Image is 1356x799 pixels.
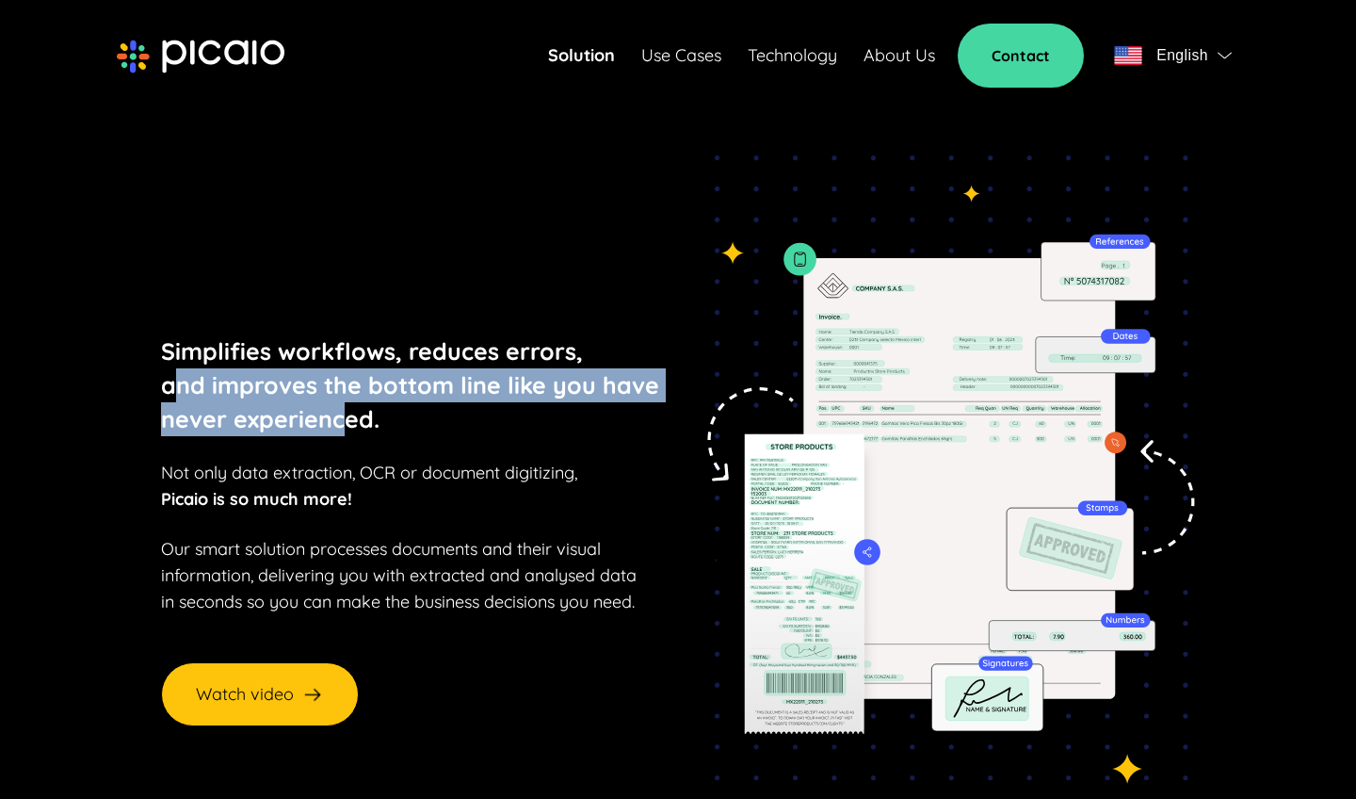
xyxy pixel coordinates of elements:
[1114,46,1142,65] img: flag
[864,42,935,69] a: About Us
[161,536,637,615] p: Our smart solution processes documents and their visual information, delivering you with extracte...
[548,42,615,69] a: Solution
[161,334,659,436] p: Simplifies workflows, reduces errors, and improves the bottom line like you have never experienced.
[161,662,359,726] button: Watch video
[748,42,837,69] a: Technology
[117,40,284,73] img: picaio-logo
[161,488,352,510] strong: Picaio is so much more!
[1106,37,1239,74] button: flagEnglishflag
[641,42,721,69] a: Use Cases
[161,462,577,483] span: Not only data extraction, OCR or document digitizing,
[1156,42,1208,69] span: English
[958,24,1084,88] a: Contact
[301,683,324,706] img: arrow-right
[1218,52,1232,59] img: flag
